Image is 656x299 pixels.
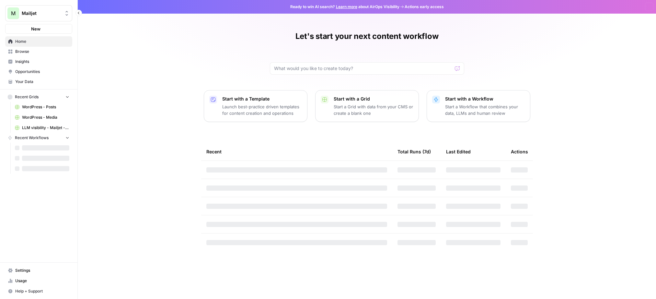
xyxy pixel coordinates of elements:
[274,65,452,72] input: What would you like to create today?
[5,24,72,34] button: New
[11,9,16,17] span: M
[5,276,72,286] a: Usage
[5,92,72,102] button: Recent Grids
[5,133,72,143] button: Recent Workflows
[22,114,69,120] span: WordPress - Media
[5,36,72,47] a: Home
[5,265,72,276] a: Settings
[15,94,39,100] span: Recent Grids
[427,90,530,122] button: Start with a WorkflowStart a Workflow that combines your data, LLMs and human review
[15,49,69,54] span: Browse
[22,104,69,110] span: WordPress - Posts
[15,79,69,85] span: Your Data
[511,143,528,161] div: Actions
[295,31,439,42] h1: Let's start your next content workflow
[206,143,387,161] div: Recent
[12,102,72,112] a: WordPress - Posts
[5,46,72,57] a: Browse
[445,96,525,102] p: Start with a Workflow
[15,39,69,44] span: Home
[446,143,471,161] div: Last Edited
[5,56,72,67] a: Insights
[334,103,413,116] p: Start a Grid with data from your CMS or create a blank one
[22,125,69,131] span: LLM visibility - Mailjet - Sheet1.csv
[22,10,61,17] span: Mailjet
[5,66,72,77] a: Opportunities
[397,143,431,161] div: Total Runs (7d)
[15,69,69,75] span: Opportunities
[334,96,413,102] p: Start with a Grid
[12,123,72,133] a: LLM visibility - Mailjet - Sheet1.csv
[204,90,307,122] button: Start with a TemplateLaunch best-practice driven templates for content creation and operations
[5,286,72,296] button: Help + Support
[290,4,399,10] span: Ready to win AI search? about AirOps Visibility
[5,77,72,87] a: Your Data
[315,90,419,122] button: Start with a GridStart a Grid with data from your CMS or create a blank one
[15,59,69,65] span: Insights
[405,4,444,10] span: Actions early access
[31,26,40,32] span: New
[445,103,525,116] p: Start a Workflow that combines your data, LLMs and human review
[5,5,72,21] button: Workspace: Mailjet
[222,96,302,102] p: Start with a Template
[15,268,69,273] span: Settings
[336,4,357,9] a: Learn more
[15,135,49,141] span: Recent Workflows
[15,278,69,284] span: Usage
[222,103,302,116] p: Launch best-practice driven templates for content creation and operations
[12,112,72,123] a: WordPress - Media
[15,288,69,294] span: Help + Support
